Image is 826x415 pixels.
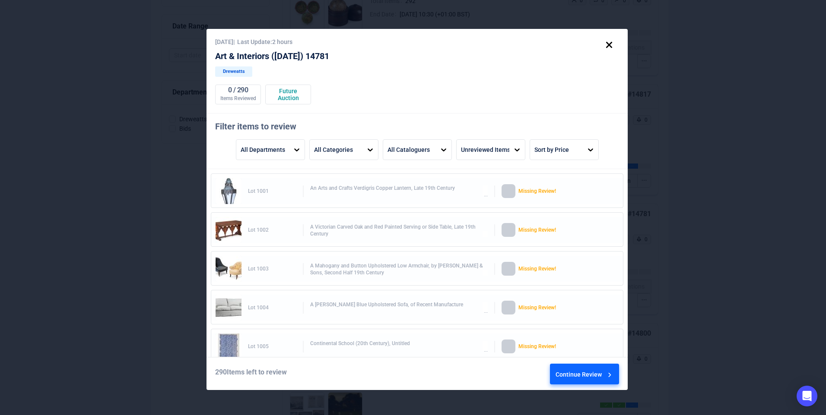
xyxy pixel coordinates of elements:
[248,301,296,314] div: Lot 1004
[518,301,589,314] div: Missing Review!
[241,142,285,157] div: All Departments
[310,262,488,276] div: A Mahogany and Button Upholstered Low Armchair, by [PERSON_NAME] & Sons, Second Half 19th Century
[248,223,296,237] div: Lot 1002
[550,364,619,384] button: Continue Review
[797,386,817,406] div: Open Intercom Messenger
[216,256,241,282] img: 1003_1.jpg
[556,364,614,387] div: Continue Review
[518,262,589,276] div: Missing Review!
[310,185,488,198] div: An Arts and Crafts Verdigris Copper Lantern, Late 19th Century
[310,223,488,237] div: A Victorian Carved Oak and Red Painted Serving or Side Table, Late 19th Century
[216,217,241,243] img: 1002_1.jpg
[215,38,619,46] div: [DATE] | Last Update: 2 hours
[216,333,241,359] img: 1005_1.jpg
[461,142,510,157] div: Unreviewed Items
[314,142,353,157] div: All Categories
[216,295,241,321] img: 1004_1.jpg
[248,185,296,198] div: Lot 1001
[518,184,589,198] div: Missing Review!
[215,368,316,379] div: 290 Items left to review
[269,88,307,101] div: Future Auction
[215,66,252,77] div: Dreweatts
[388,142,430,157] div: All Cataloguers
[310,340,488,353] div: Continental School (20th Century), Untitled
[215,122,619,135] div: Filter items to review
[248,340,296,353] div: Lot 1005
[216,178,241,204] img: 1001_1.jpg
[215,51,619,61] div: Art & Interiors ([DATE]) 14781
[248,262,296,276] div: Lot 1003
[534,142,569,157] div: Sort by Price
[518,223,589,237] div: Missing Review!
[518,340,589,353] div: Missing Review!
[216,85,261,95] div: 0 / 290
[216,95,261,102] div: Items Reviewed
[310,301,488,314] div: A [PERSON_NAME] Blue Upholstered Sofa, of Recent Manufacture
